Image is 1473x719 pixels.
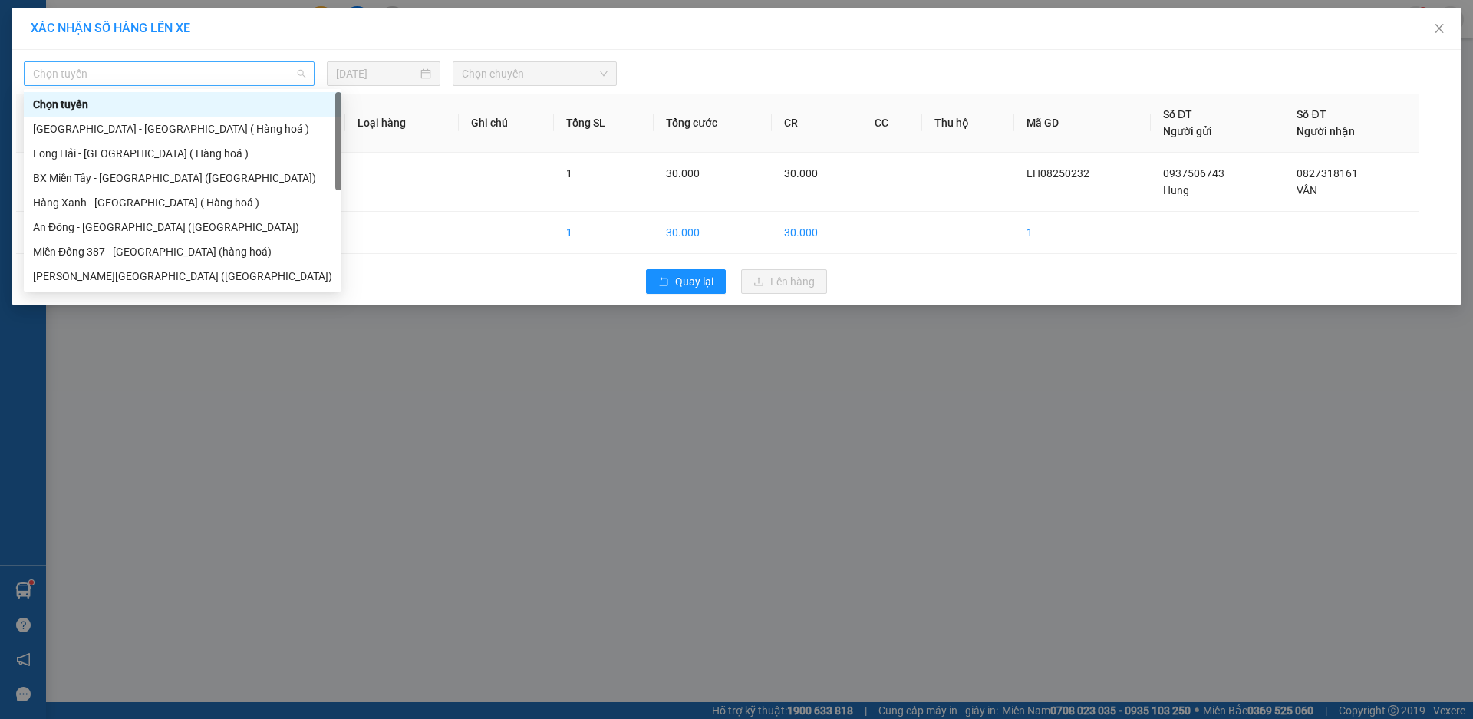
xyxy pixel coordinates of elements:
div: Sài Gòn - Long Hải ( Hàng hoá ) [24,117,341,141]
span: 30.000 [666,167,700,180]
span: 30.000 [784,167,818,180]
div: Hàng Xanh - Long Hải ( Hàng hoá ) [24,190,341,215]
span: Số ĐT [1163,108,1192,120]
div: Long Hải - Sài Gòn ( Hàng hoá ) [24,141,341,166]
th: Mã GD [1014,94,1151,153]
div: 0827318161 [131,68,239,90]
td: 30.000 [772,212,862,254]
td: 30.000 [654,212,772,254]
div: An Đông - Long Hải (Hàng Hoá) [24,215,341,239]
div: Hung [13,31,120,50]
button: uploadLên hàng [741,269,827,294]
span: LH08250232 [1026,167,1089,180]
span: Chọn chuyến [462,62,608,85]
div: BX Miền Tây - [GEOGRAPHIC_DATA] ([GEOGRAPHIC_DATA]) [33,170,332,186]
div: VÂN [131,50,239,68]
span: Người gửi [1163,125,1212,137]
th: STT [16,94,85,153]
span: 0937506743 [1163,167,1224,180]
span: Hung [1163,184,1189,196]
th: Ghi chú [459,94,555,153]
div: 0937506743 [13,50,120,71]
td: 1 [16,153,85,212]
span: R : [12,101,26,117]
span: Chọn tuyến [33,62,305,85]
div: Hàng Xanh - [GEOGRAPHIC_DATA] ( Hàng hoá ) [33,194,332,211]
span: Quay lại [675,273,713,290]
span: rollback [658,276,669,289]
th: CR [772,94,862,153]
th: Tổng SL [554,94,653,153]
input: 13/08/2025 [336,65,417,82]
span: Số ĐT [1297,108,1326,120]
button: Close [1418,8,1461,51]
div: BX Miền Tây - Long Hải (Hàng Hoá) [24,166,341,190]
td: 1 [554,212,653,254]
div: Nhơn Trạch - Long Hải (Hàng hóa) [24,264,341,289]
th: CC [862,94,922,153]
div: 93 NTB Q1 [131,13,239,50]
div: Long Hải - [GEOGRAPHIC_DATA] ( Hàng hoá ) [33,145,332,162]
span: XÁC NHẬN SỐ HÀNG LÊN XE [31,21,190,35]
span: Gửi: [13,15,37,31]
span: VÂN [1297,184,1317,196]
div: [PERSON_NAME][GEOGRAPHIC_DATA] ([GEOGRAPHIC_DATA]) [33,268,332,285]
button: rollbackQuay lại [646,269,726,294]
div: Miền Đông 387 - [GEOGRAPHIC_DATA] (hàng hoá) [33,243,332,260]
th: Loại hàng [345,94,459,153]
div: Long Hải [13,13,120,31]
th: Thu hộ [922,94,1014,153]
div: An Đông - [GEOGRAPHIC_DATA] ([GEOGRAPHIC_DATA]) [33,219,332,236]
span: Người nhận [1297,125,1355,137]
div: Chọn tuyến [33,96,332,113]
span: close [1433,22,1445,35]
div: Chọn tuyến [24,92,341,117]
div: [GEOGRAPHIC_DATA] - [GEOGRAPHIC_DATA] ( Hàng hoá ) [33,120,332,137]
span: 1 [566,167,572,180]
div: Miền Đông 387 - Long Hải (hàng hoá) [24,239,341,264]
span: 0827318161 [1297,167,1358,180]
div: 30.000 [12,99,123,117]
span: Nhận: [131,15,168,31]
td: 1 [1014,212,1151,254]
th: Tổng cước [654,94,772,153]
